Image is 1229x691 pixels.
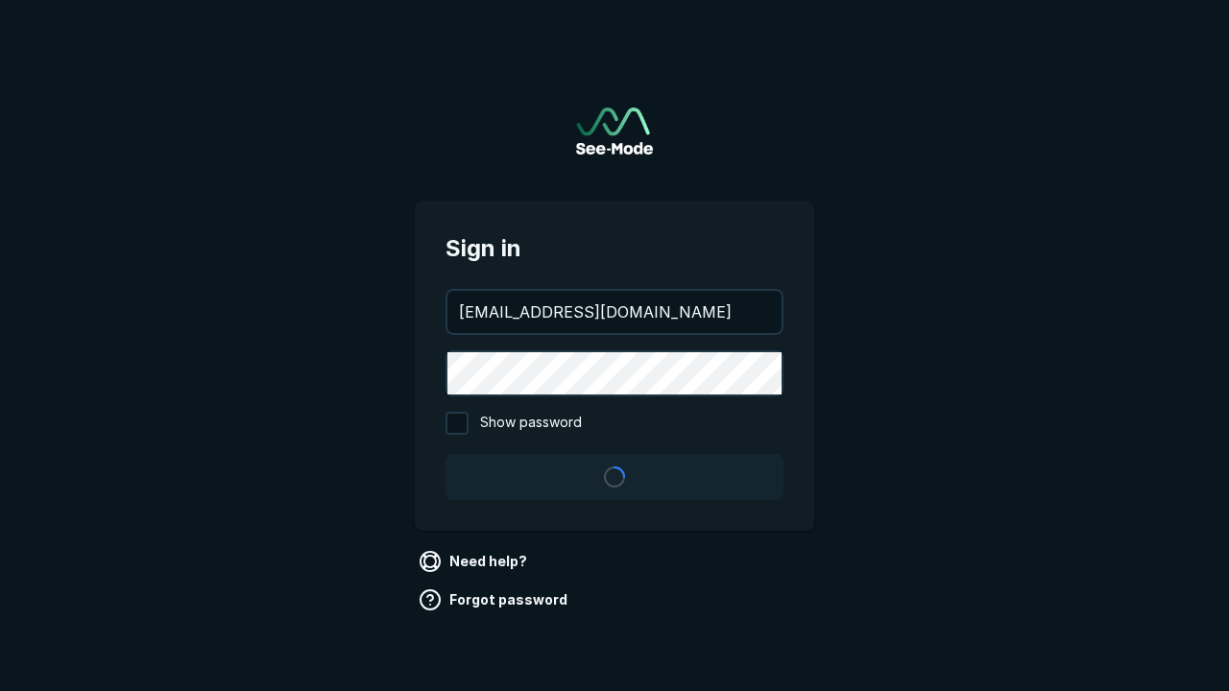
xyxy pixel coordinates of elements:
span: Sign in [446,231,783,266]
a: Need help? [415,546,535,577]
input: your@email.com [447,291,782,333]
a: Go to sign in [576,107,653,155]
span: Show password [480,412,582,435]
img: See-Mode Logo [576,107,653,155]
a: Forgot password [415,584,575,615]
